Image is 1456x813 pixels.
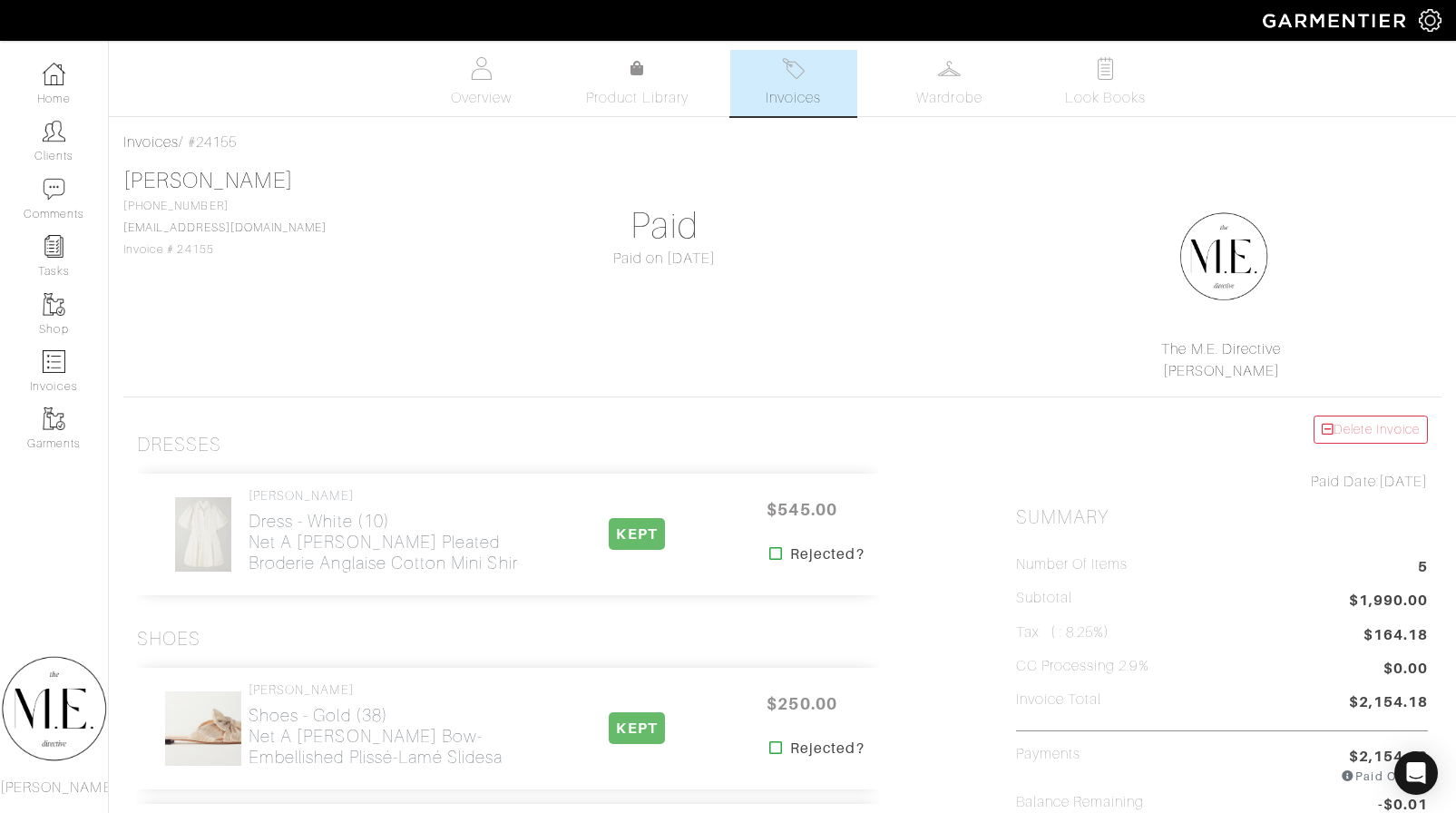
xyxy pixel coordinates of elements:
img: wardrobe-487a4870c1b7c33e795ec22d11cfc2ed9d08956e64fb3008fe2437562e282088.svg [938,57,961,80]
h3: Shoes [137,628,200,651]
img: orders-27d20c2124de7fd6de4e0e44c1d41de31381a507db9b33961299e4e07d508b8c.svg [782,57,805,80]
img: reminder-icon-8004d30b9f0a5d33ae49ab947aed9ed385cf756f9e5892f1edd6e32f2345188e.png [43,235,65,258]
div: Paid Offline [1341,768,1428,785]
a: Delete Invoice [1314,416,1428,444]
span: Invoices [766,87,821,109]
h2: Shoes - Gold (38) Net A [PERSON_NAME] bow-embellished plissé-lamé slidesa [249,705,534,768]
span: 5 [1418,556,1428,581]
a: Overview [418,50,545,116]
img: yeDrXU3tvwMhR9RbkwLxVfBH [144,691,263,767]
a: Wardrobe [886,50,1013,116]
span: $1,990.00 [1349,590,1428,614]
h5: CC Processing 2.9% [1016,658,1149,675]
h5: Tax ( : 8.25%) [1016,624,1110,642]
span: $250.00 [748,684,856,723]
a: The M.E. Directive [1161,341,1281,358]
div: Open Intercom Messenger [1394,751,1438,795]
img: garments-icon-b7da505a4dc4fd61783c78ac3ca0ef83fa9d6f193b1c9dc38574b1d14d53ca28.png [43,293,65,316]
img: orders-icon-0abe47150d42831381b5fb84f609e132dff9fe21cb692f30cb5eec754e2cba89.png [43,350,65,373]
a: [PERSON_NAME] Shoes - Gold (38)Net A [PERSON_NAME] bow-embellished plissé-lamé slidesa [249,682,534,768]
img: 1DAR7o1UAFFfM5Zu9aHvqaxn.png [1178,211,1269,302]
a: [EMAIL_ADDRESS][DOMAIN_NAME] [123,221,327,234]
strong: Rejected? [790,738,864,759]
span: KEPT [609,518,664,550]
a: [PERSON_NAME] Dress - White (10)Net A [PERSON_NAME] pleated broderie anglaise cotton mini shir [249,488,534,573]
h5: Number of Items [1016,556,1129,573]
img: dashboard-icon-dbcd8f5a0b271acd01030246c82b418ddd0df26cd7fceb0bd07c9910d44c42f6.png [43,63,65,85]
h5: Payments [1016,746,1080,778]
span: Look Books [1065,87,1146,109]
span: Wardrobe [916,87,982,109]
h1: Paid [458,204,870,248]
img: gear-icon-white-bd11855cb880d31180b6d7d6211b90ccbf57a29d726f0c71d8c61bd08dd39cc2.png [1419,9,1441,32]
a: Invoices [123,134,179,151]
span: $545.00 [748,490,856,529]
h5: Invoice Total [1016,691,1102,709]
h2: Summary [1016,506,1428,529]
strong: Rejected? [790,544,864,565]
img: ezQZUfsjeLyvRCKU6idbNcMs [174,496,233,573]
span: KEPT [609,712,664,744]
h3: Dresses [137,434,221,456]
img: basicinfo-40fd8af6dae0f16599ec9e87c0ef1c0a1fdea2edbe929e3d69a839185d80c458.svg [470,57,493,80]
img: garments-icon-b7da505a4dc4fd61783c78ac3ca0ef83fa9d6f193b1c9dc38574b1d14d53ca28.png [43,407,65,430]
h2: Dress - White (10) Net A [PERSON_NAME] pleated broderie anglaise cotton mini shir [249,511,534,573]
a: Look Books [1042,50,1169,116]
h5: Subtotal [1016,590,1072,607]
img: garmentier-logo-header-white-b43fb05a5012e4ada735d5af1a66efaba907eab6374d6393d1fbf88cb4ef424d.png [1254,5,1419,36]
h4: [PERSON_NAME] [249,682,534,698]
span: $2,154.18 [1349,691,1428,716]
a: [PERSON_NAME] [123,169,293,192]
h4: [PERSON_NAME] [249,488,534,504]
span: [PHONE_NUMBER] Invoice # 24155 [123,200,327,256]
span: Product Library [586,87,689,109]
a: Product Library [574,58,701,109]
div: [DATE] [1016,471,1428,493]
h5: Balance Remaining [1016,794,1145,811]
div: Paid on [DATE] [458,248,870,269]
a: Invoices [730,50,857,116]
span: $164.18 [1363,624,1428,646]
span: $2,154.18 [1349,746,1428,768]
span: Paid Date: [1311,474,1379,490]
span: $0.00 [1383,658,1428,682]
div: / #24155 [123,132,1441,153]
img: clients-icon-6bae9207a08558b7cb47a8932f037763ab4055f8c8b6bfacd5dc20c3e0201464.png [43,120,65,142]
img: todo-9ac3debb85659649dc8f770b8b6100bb5dab4b48dedcbae339e5042a72dfd3cc.svg [1094,57,1117,80]
span: Overview [451,87,512,109]
a: [PERSON_NAME] [1163,363,1281,379]
img: comment-icon-a0a6a9ef722e966f86d9cbdc48e553b5cf19dbc54f86b18d962a5391bc8f6eb6.png [43,178,65,201]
